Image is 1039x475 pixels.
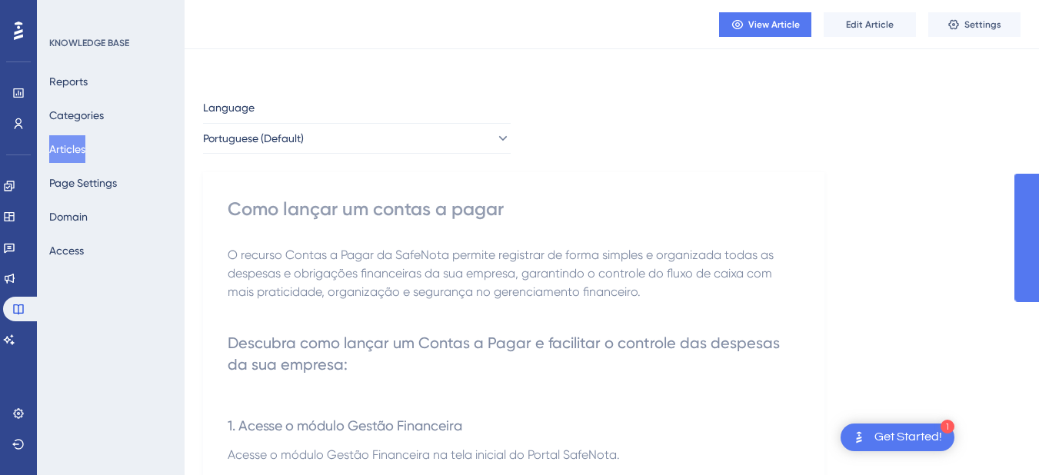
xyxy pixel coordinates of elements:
button: Domain [49,203,88,231]
button: Portuguese (Default) [203,123,511,154]
button: Reports [49,68,88,95]
iframe: UserGuiding AI Assistant Launcher [974,414,1021,460]
div: Como lançar um contas a pagar [228,197,800,221]
button: Articles [49,135,85,163]
span: Descubra como lançar um Contas a Pagar e facilitar o controle das despesas da sua empresa: [228,334,784,374]
button: Categories [49,101,104,129]
div: 1 [941,420,954,433]
span: Settings [964,18,1001,31]
button: View Article [719,12,811,37]
button: Page Settings [49,169,117,197]
button: Settings [928,12,1021,37]
span: Acesse o módulo Gestão Financeira na tela inicial do Portal SafeNota. [228,447,620,462]
span: Portuguese (Default) [203,129,304,148]
span: O recurso Contas a Pagar da SafeNota permite registrar de forma simples e organizada todas as des... [228,247,777,299]
span: 1. Acesse o módulo Gestão Financeira [228,417,462,433]
span: Language [203,98,255,117]
span: Edit Article [846,18,894,31]
div: KNOWLEDGE BASE [49,37,129,49]
span: View Article [748,18,800,31]
button: Edit Article [824,12,916,37]
img: launcher-image-alternative-text [850,428,868,447]
div: Open Get Started! checklist, remaining modules: 1 [841,424,954,451]
button: Access [49,237,84,264]
div: Get Started! [874,429,942,446]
